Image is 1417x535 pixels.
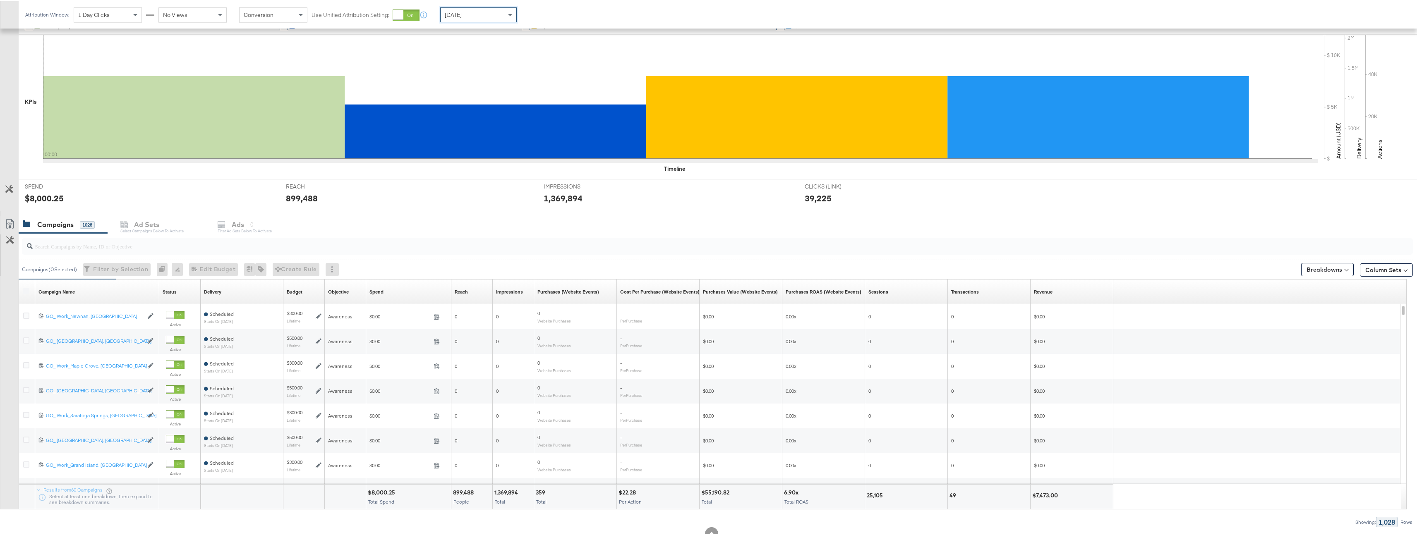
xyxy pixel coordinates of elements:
span: 0 [455,387,457,393]
sub: Per Purchase [620,416,642,421]
div: Purchases ROAS (Website Events) [786,287,861,294]
span: $0.00 [1034,436,1045,442]
span: $0.00 [369,362,430,368]
sub: Lifetime [287,392,300,396]
span: 0 [951,461,954,467]
div: 359 [536,487,548,495]
span: Scheduled [210,359,234,365]
a: Transactions - The total number of transactions [951,287,979,294]
button: Column Sets [1360,262,1413,275]
label: Active [166,346,185,351]
span: Total ROAS [784,497,808,504]
label: Active [166,420,185,425]
div: $7,473.00 [1032,490,1060,498]
span: 0.00x [786,362,796,368]
div: Sessions [868,287,888,294]
div: 1,369,894 [494,487,520,495]
span: Scheduled [210,434,234,440]
a: GO_ Work_Grand Island, [GEOGRAPHIC_DATA] [46,461,143,468]
label: Use Unified Attribution Setting: [312,10,389,18]
div: $500.00 [287,334,302,340]
div: $8,000.25 [25,191,64,203]
div: Impressions [496,287,523,294]
span: $0.00 [369,312,430,318]
div: Spend [369,287,384,294]
sub: starts on [DATE] [204,318,234,322]
span: Per Action [619,497,642,504]
a: The total value of the purchase actions divided by spend tracked by your Custom Audience pixel on... [786,287,861,294]
div: Attribution Window: [25,11,70,17]
span: 0 [537,334,540,340]
a: The number of times your ad was served. On mobile apps an ad is counted as served the first time ... [496,287,523,294]
span: $0.00 [369,461,430,467]
div: $300.00 [287,358,302,365]
span: [DATE] [445,10,462,17]
span: 0.00x [786,436,796,442]
div: $300.00 [287,408,302,415]
div: $55,190.82 [701,487,732,495]
sub: Website Purchases [537,466,571,471]
div: Budget [287,287,302,294]
span: Awareness [328,362,352,368]
a: Your campaign name. [38,287,75,294]
div: Objective [328,287,349,294]
span: $0.00 [369,436,430,442]
div: GO_ Work_Maple Grove, [GEOGRAPHIC_DATA] [46,361,143,368]
a: Reflects the ability of your Ad Campaign to achieve delivery based on ad states, schedule and bud... [204,287,221,294]
a: GO_ [GEOGRAPHIC_DATA], [GEOGRAPHIC_DATA] [46,337,143,344]
div: Campaigns [37,219,74,228]
span: Awareness [328,411,352,418]
sub: Lifetime [287,317,300,322]
span: $0.00 [703,411,714,418]
span: 0 [537,309,540,315]
label: Active [166,370,185,376]
span: 0 [537,383,540,389]
a: GO_ [GEOGRAPHIC_DATA], [GEOGRAPHIC_DATA] [46,386,143,393]
span: 0 [537,408,540,414]
span: - [620,309,622,315]
sub: Per Purchase [620,317,642,322]
span: 0.00x [786,337,796,343]
span: Awareness [328,337,352,343]
button: Breakdowns [1301,262,1354,275]
span: $0.00 [369,411,430,418]
span: Conversion [244,10,273,17]
text: Actions [1376,138,1383,158]
div: Purchases Value (Website Events) [703,287,778,294]
span: 0 [868,337,871,343]
span: 0 [951,362,954,368]
span: $0.00 [703,312,714,318]
sub: Lifetime [287,367,300,372]
span: $0.00 [1034,312,1045,318]
span: 0 [868,411,871,418]
span: 0 [868,461,871,467]
a: GO_ Work_Saratoga Springs, [GEOGRAPHIC_DATA] [46,411,143,418]
a: Transaction Revenue - The total sale revenue (excluding shipping and tax) of the transaction [1034,287,1053,294]
span: SPEND [25,182,87,189]
label: Active [166,470,185,475]
a: Your campaign's objective. [328,287,349,294]
span: Scheduled [210,409,234,415]
span: Awareness [328,387,352,393]
span: 0 [951,312,954,318]
span: $0.00 [703,461,714,467]
div: 0 [157,262,172,275]
sub: Lifetime [287,342,300,347]
sub: starts on [DATE] [204,392,234,397]
div: Cost Per Purchase (Website Events) [620,287,700,294]
span: 0 [537,433,540,439]
div: $300.00 [287,458,302,464]
sub: Website Purchases [537,392,571,396]
span: $0.00 [369,337,430,343]
a: Shows the current state of your Ad Campaign. [163,287,177,294]
div: GO_ Work_Newnan, [GEOGRAPHIC_DATA] [46,312,143,318]
div: 39,225 [805,191,832,203]
span: 0 [496,411,499,418]
a: The number of times a purchase was made tracked by your Custom Audience pixel on your website aft... [537,287,599,294]
div: KPIs [25,97,37,105]
sub: Lifetime [287,416,300,421]
div: 49 [949,490,959,498]
div: 899,488 [286,191,318,203]
div: $500.00 [287,433,302,439]
span: $0.00 [1034,461,1045,467]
